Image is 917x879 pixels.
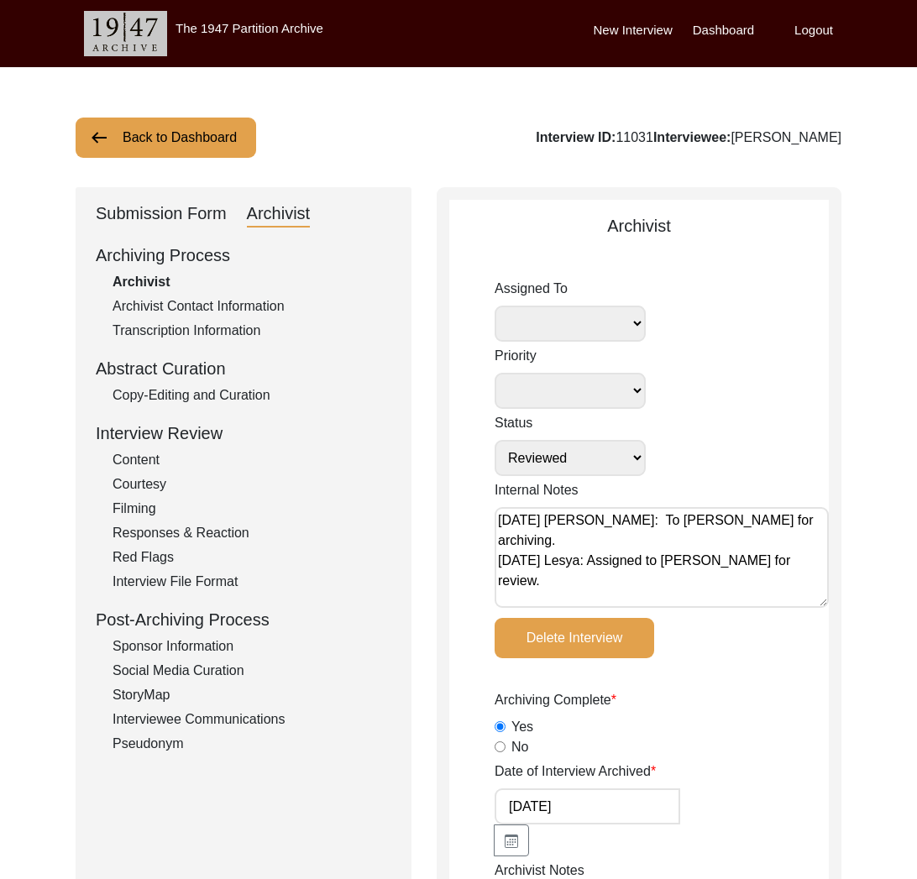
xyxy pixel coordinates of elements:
[594,21,673,40] label: New Interview
[113,321,391,341] div: Transcription Information
[96,607,391,632] div: Post-Archiving Process
[96,201,227,228] div: Submission Form
[495,761,656,782] label: Date of Interview Archived
[113,661,391,681] div: Social Media Curation
[113,547,391,568] div: Red Flags
[495,346,646,366] label: Priority
[113,272,391,292] div: Archivist
[511,717,533,737] label: Yes
[113,636,391,657] div: Sponsor Information
[693,21,754,40] label: Dashboard
[113,523,391,543] div: Responses & Reaction
[96,356,391,381] div: Abstract Curation
[495,690,616,710] label: Archiving Complete
[96,243,391,268] div: Archiving Process
[113,734,391,754] div: Pseudonym
[176,21,323,35] label: The 1947 Partition Archive
[495,413,646,433] label: Status
[113,499,391,519] div: Filming
[76,118,256,158] button: Back to Dashboard
[495,480,579,500] label: Internal Notes
[449,213,829,238] div: Archivist
[536,128,841,148] div: 11031 [PERSON_NAME]
[113,709,391,730] div: Interviewee Communications
[84,11,167,56] img: header-logo.png
[113,296,391,317] div: Archivist Contact Information
[113,474,391,494] div: Courtesy
[113,572,391,592] div: Interview File Format
[113,685,391,705] div: StoryMap
[794,21,833,40] label: Logout
[511,737,528,757] label: No
[113,450,391,470] div: Content
[495,279,646,299] label: Assigned To
[653,130,731,144] b: Interviewee:
[247,201,311,228] div: Archivist
[96,421,391,446] div: Interview Review
[495,788,680,824] input: MM/DD/YYYY
[495,618,654,658] button: Delete Interview
[536,130,616,144] b: Interview ID:
[113,385,391,405] div: Copy-Editing and Curation
[89,128,109,148] img: arrow-left.png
